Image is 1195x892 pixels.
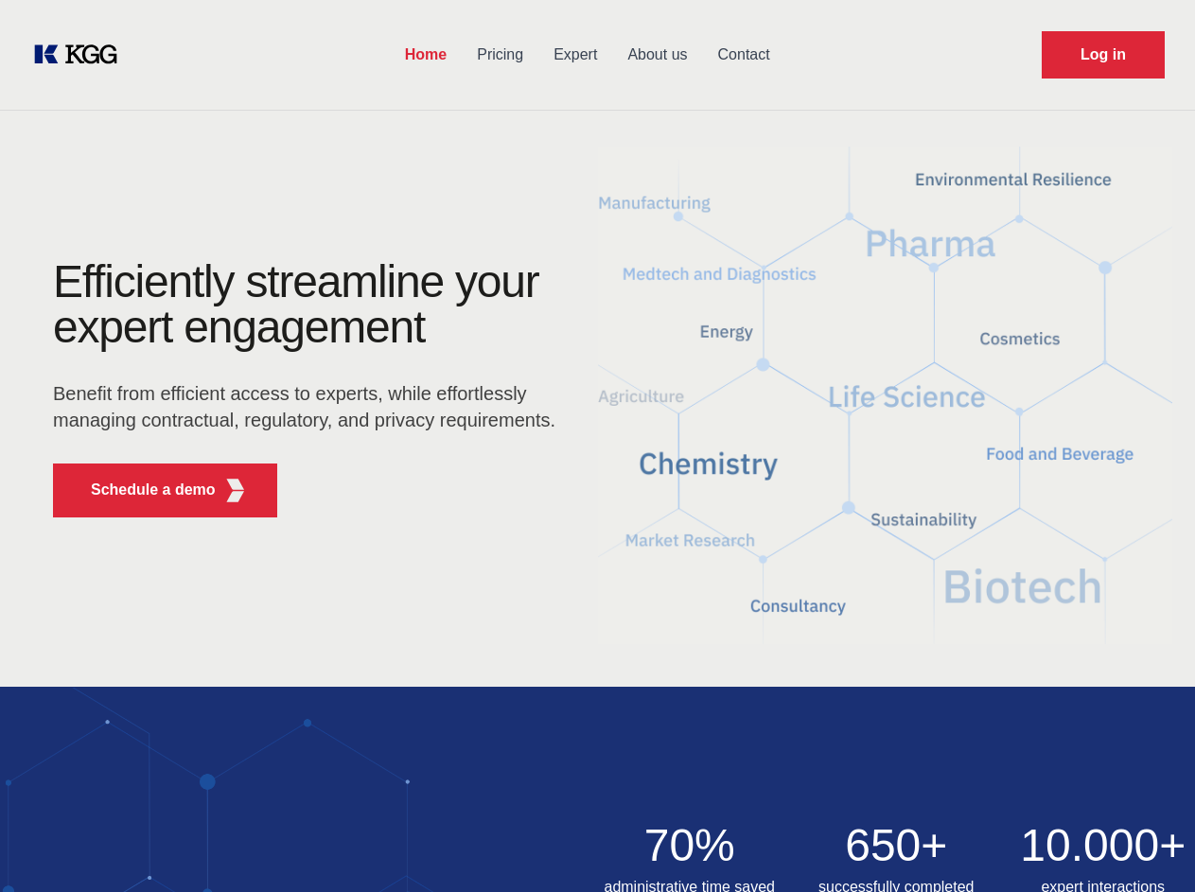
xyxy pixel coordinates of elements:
a: Home [390,30,462,79]
a: Request Demo [1042,31,1165,79]
h2: 650+ [804,823,989,868]
a: KOL Knowledge Platform: Talk to Key External Experts (KEE) [30,40,132,70]
p: Schedule a demo [91,479,216,501]
a: Pricing [462,30,538,79]
img: KGG Fifth Element RED [598,123,1173,668]
p: Benefit from efficient access to experts, while effortlessly managing contractual, regulatory, an... [53,380,568,433]
img: KGG Fifth Element RED [223,479,247,502]
h2: 70% [598,823,782,868]
a: About us [612,30,702,79]
button: Schedule a demoKGG Fifth Element RED [53,463,277,517]
h1: Efficiently streamline your expert engagement [53,259,568,350]
a: Contact [703,30,785,79]
a: Expert [538,30,612,79]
